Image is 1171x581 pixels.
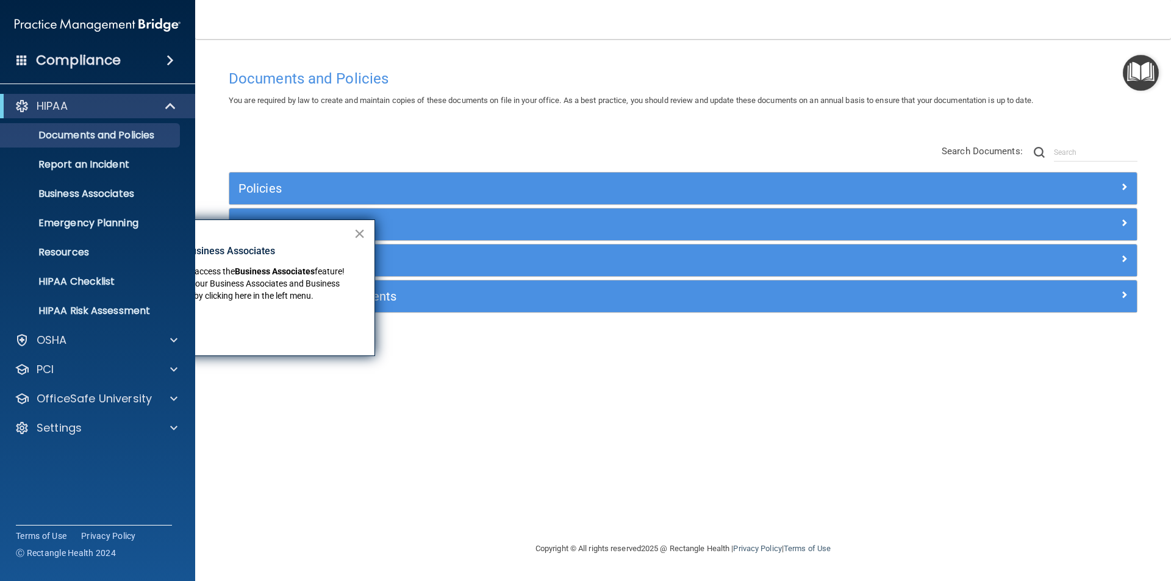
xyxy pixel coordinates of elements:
a: Terms of Use [784,544,831,553]
h5: Policies [238,182,901,195]
div: Copyright © All rights reserved 2025 @ Rectangle Health | | [460,529,906,568]
p: PCI [37,362,54,377]
h5: Privacy Documents [238,218,901,231]
p: Business Associates [8,188,174,200]
a: Privacy Policy [733,544,781,553]
span: Ⓒ Rectangle Health 2024 [16,547,116,559]
h5: Employee Acknowledgments [238,290,901,303]
button: Close [354,224,365,243]
img: PMB logo [15,13,181,37]
button: Open Resource Center [1123,55,1159,91]
p: HIPAA [37,99,68,113]
h4: Compliance [36,52,121,69]
p: Documents and Policies [8,129,174,141]
p: New Location for Business Associates [107,244,353,258]
input: Search [1054,143,1137,162]
a: Terms of Use [16,530,66,542]
p: Resources [8,246,174,258]
p: Settings [37,421,82,435]
p: OSHA [37,333,67,348]
p: HIPAA Checklist [8,276,174,288]
img: ic-search.3b580494.png [1034,147,1045,158]
p: HIPAA Risk Assessment [8,305,174,317]
a: Privacy Policy [81,530,136,542]
h5: Practice Forms and Logs [238,254,901,267]
span: feature! You can now manage your Business Associates and Business Associate Agreements by clickin... [107,266,346,300]
strong: Business Associates [235,266,315,276]
h4: Documents and Policies [229,71,1137,87]
p: OfficeSafe University [37,391,152,406]
p: Emergency Planning [8,217,174,229]
span: You are required by law to create and maintain copies of these documents on file in your office. ... [229,96,1033,105]
iframe: Drift Widget Chat Controller [960,494,1156,543]
p: Report an Incident [8,159,174,171]
span: Search Documents: [942,146,1023,157]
